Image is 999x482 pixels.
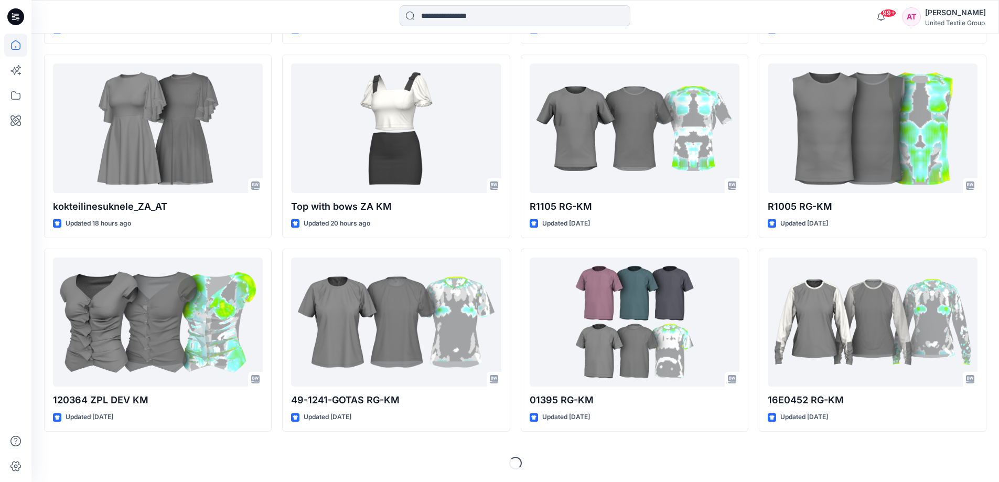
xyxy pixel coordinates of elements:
[291,63,501,193] a: Top with bows ZA KM
[768,63,977,193] a: R1005 RG-KM
[768,393,977,408] p: 16E0452 RG-KM
[530,258,739,387] a: 01395 RG-KM
[304,218,370,229] p: Updated 20 hours ago
[530,393,739,408] p: 01395 RG-KM
[66,412,113,423] p: Updated [DATE]
[291,393,501,408] p: 49-1241-GOTAS RG-KM
[66,218,131,229] p: Updated 18 hours ago
[925,19,986,27] div: United Textile Group
[304,412,351,423] p: Updated [DATE]
[291,199,501,214] p: Top with bows ZA KM
[768,199,977,214] p: R1005 RG-KM
[53,199,263,214] p: kokteilinesuknele_ZA_AT
[542,412,590,423] p: Updated [DATE]
[880,9,896,17] span: 99+
[925,6,986,19] div: [PERSON_NAME]
[542,218,590,229] p: Updated [DATE]
[780,218,828,229] p: Updated [DATE]
[53,393,263,408] p: 120364 ZPL DEV KM
[780,412,828,423] p: Updated [DATE]
[53,258,263,387] a: 120364 ZPL DEV KM
[902,7,921,26] div: AT
[53,63,263,193] a: kokteilinesuknele_ZA_AT
[530,63,739,193] a: R1105 RG-KM
[768,258,977,387] a: 16E0452 RG-KM
[530,199,739,214] p: R1105 RG-KM
[291,258,501,387] a: 49-1241-GOTAS RG-KM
